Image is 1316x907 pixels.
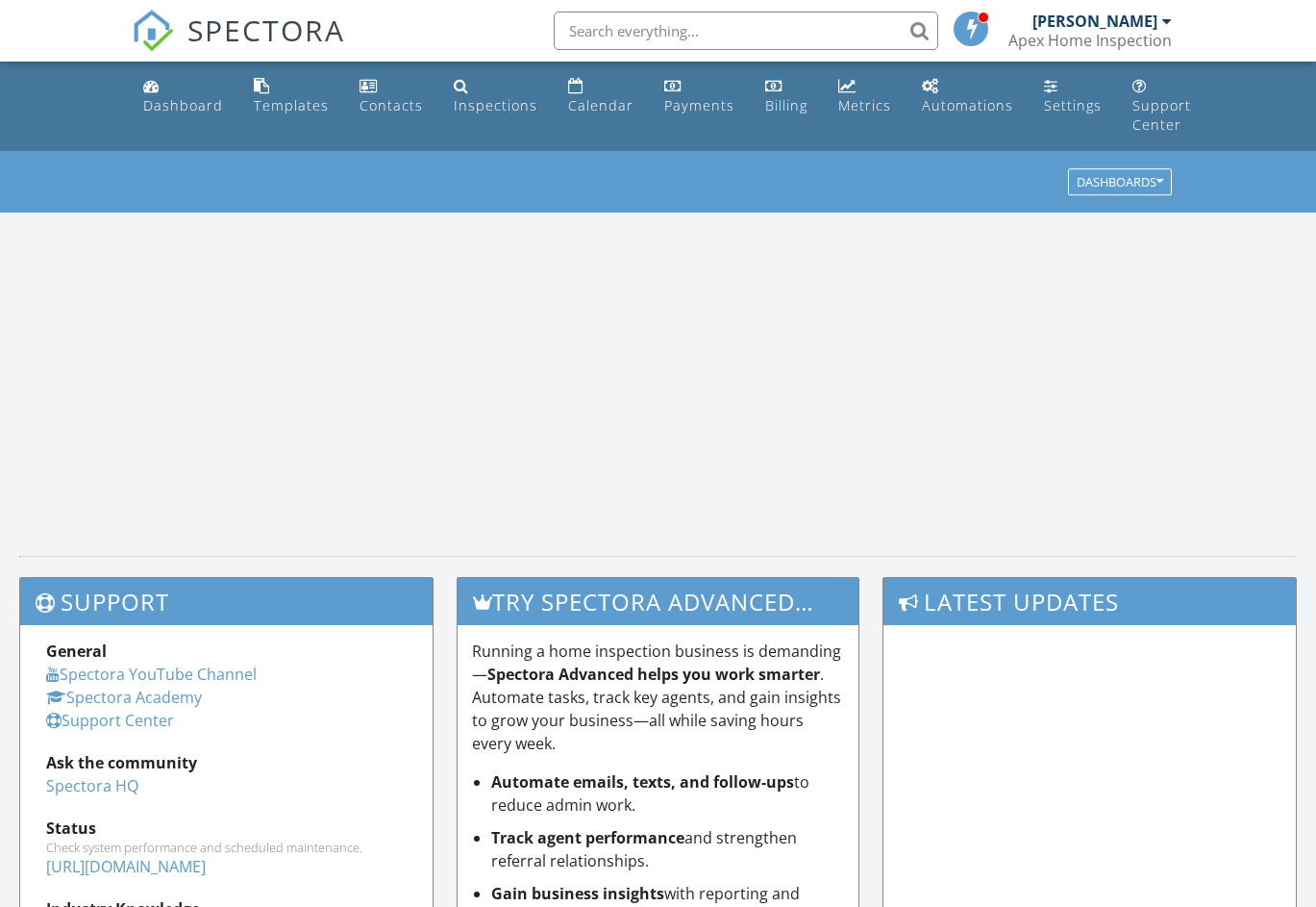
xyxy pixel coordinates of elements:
div: Templates [254,96,329,114]
div: Status [46,817,407,840]
div: Calendar [568,96,633,114]
div: Contacts [360,96,423,114]
strong: Track agent performance [491,827,684,848]
div: Check system performance and scheduled maintenance. [46,840,407,855]
a: SPECTORA [132,26,345,66]
a: Automations (Basic) [914,69,1021,124]
strong: General [46,641,107,662]
strong: Spectora Advanced helps you work smarter [487,664,820,685]
h3: Try spectora advanced [DATE] [458,578,858,625]
div: Payments [664,96,734,114]
div: Ask the community [46,751,407,774]
div: Apex Home Inspection [1008,31,1172,50]
a: Contacts [352,69,431,124]
div: Support Center [1132,96,1191,134]
div: Dashboards [1077,176,1163,189]
h3: Latest Updates [883,578,1296,625]
strong: Gain business insights [491,883,664,904]
p: Running a home inspection business is demanding— . Automate tasks, track key agents, and gain ins... [472,640,844,755]
li: and strengthen referral relationships. [491,826,844,872]
a: Dashboard [136,69,231,124]
a: Support Center [46,710,174,731]
a: Metrics [831,69,899,124]
a: Settings [1036,69,1109,124]
a: Spectora Academy [46,687,202,708]
a: Support Center [1125,69,1199,143]
img: The Best Home Inspection Software - Spectora [132,10,174,52]
h3: Support [20,578,433,625]
li: to reduce admin work. [491,770,844,817]
span: SPECTORA [187,10,345,50]
a: Spectora YouTube Channel [46,664,257,685]
a: Calendar [560,69,641,124]
a: Payments [657,69,742,124]
div: Inspections [454,96,537,114]
strong: Automate emails, texts, and follow-ups [491,771,794,793]
a: Templates [246,69,336,124]
a: Spectora HQ [46,775,138,796]
input: Search everything... [554,12,938,50]
div: Settings [1044,96,1102,114]
div: [PERSON_NAME] [1032,12,1157,31]
div: Dashboard [143,96,223,114]
a: Billing [757,69,815,124]
div: Automations [922,96,1013,114]
div: Billing [765,96,807,114]
div: Metrics [838,96,891,114]
button: Dashboards [1068,169,1172,196]
a: Inspections [446,69,545,124]
a: [URL][DOMAIN_NAME] [46,856,206,877]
